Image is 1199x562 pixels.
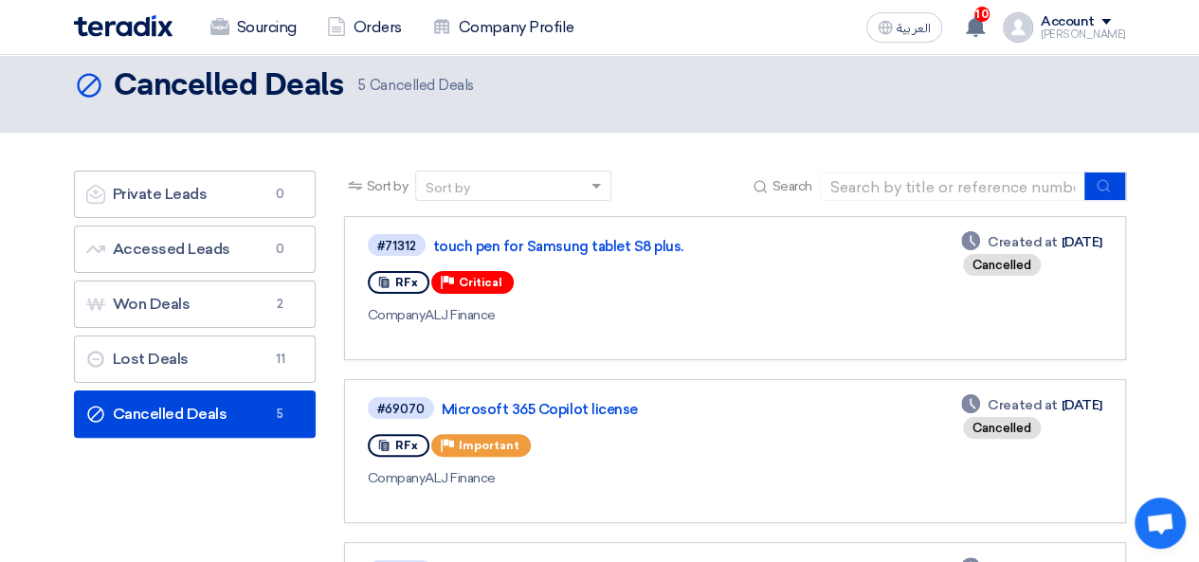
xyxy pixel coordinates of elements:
[963,417,1041,439] div: Cancelled
[395,276,418,289] span: RFx
[74,171,316,218] a: Private Leads0
[368,468,919,488] div: ALJ Finance
[358,75,473,97] span: Cancelled Deals
[426,178,470,198] div: Sort by
[974,7,990,22] span: 10
[897,22,931,35] span: العربية
[1041,29,1126,40] div: [PERSON_NAME]
[195,7,312,48] a: Sourcing
[74,335,316,383] a: Lost Deals11
[772,176,811,196] span: Search
[368,307,426,323] span: Company
[395,439,418,452] span: RFx
[114,67,344,105] h2: Cancelled Deals
[269,405,292,424] span: 5
[459,439,519,452] span: Important
[963,254,1041,276] div: Cancelled
[961,232,1101,252] div: [DATE]
[820,172,1085,201] input: Search by title or reference number
[961,395,1101,415] div: [DATE]
[1135,498,1186,549] div: Open chat
[377,403,425,415] div: #69070
[269,240,292,259] span: 0
[459,276,502,289] span: Critical
[368,305,911,325] div: ALJ Finance
[312,7,417,48] a: Orders
[417,7,590,48] a: Company Profile
[269,295,292,314] span: 2
[74,390,316,438] a: Cancelled Deals5
[74,15,173,37] img: Teradix logo
[442,401,916,418] a: Microsoft 365 Copilot license
[1003,12,1033,43] img: profile_test.png
[1041,14,1095,30] div: Account
[377,240,416,252] div: #71312
[367,176,409,196] span: Sort by
[269,350,292,369] span: 11
[358,77,366,94] span: 5
[74,281,316,328] a: Won Deals2
[988,232,1057,252] span: Created at
[368,470,426,486] span: Company
[866,12,942,43] button: العربية
[269,185,292,204] span: 0
[433,238,907,255] a: touch pen for Samsung tablet S8 plus.
[988,395,1057,415] span: Created at
[74,226,316,273] a: Accessed Leads0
